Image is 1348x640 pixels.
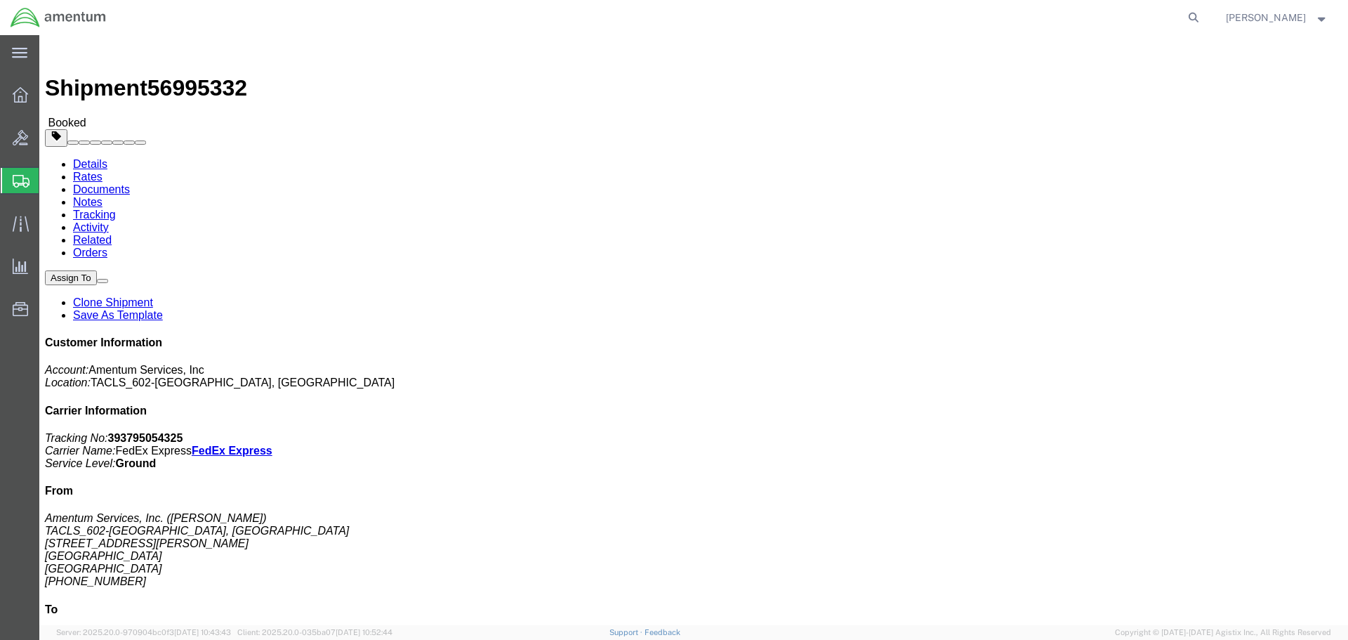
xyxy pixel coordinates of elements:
[1225,9,1329,26] button: [PERSON_NAME]
[336,628,392,636] span: [DATE] 10:52:44
[1226,10,1306,25] span: David Manner
[10,7,107,28] img: logo
[56,628,231,636] span: Server: 2025.20.0-970904bc0f3
[237,628,392,636] span: Client: 2025.20.0-035ba07
[1115,627,1331,639] span: Copyright © [DATE]-[DATE] Agistix Inc., All Rights Reserved
[609,628,645,636] a: Support
[174,628,231,636] span: [DATE] 10:43:43
[39,35,1348,625] iframe: FS Legacy Container
[645,628,680,636] a: Feedback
